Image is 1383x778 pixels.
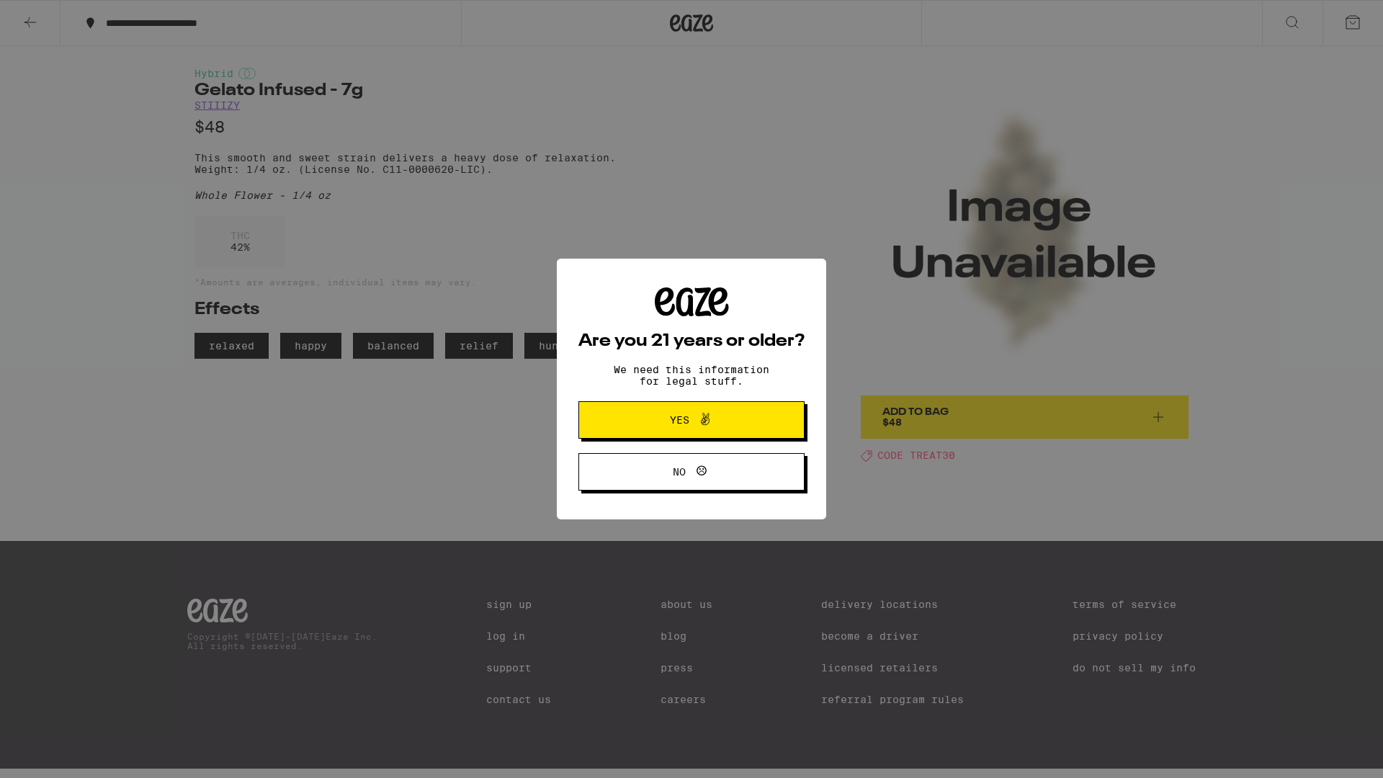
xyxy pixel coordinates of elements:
button: Yes [578,401,805,439]
h2: Are you 21 years or older? [578,333,805,350]
p: We need this information for legal stuff. [601,364,782,387]
span: No [673,467,686,477]
button: No [578,453,805,491]
span: Yes [670,415,689,425]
